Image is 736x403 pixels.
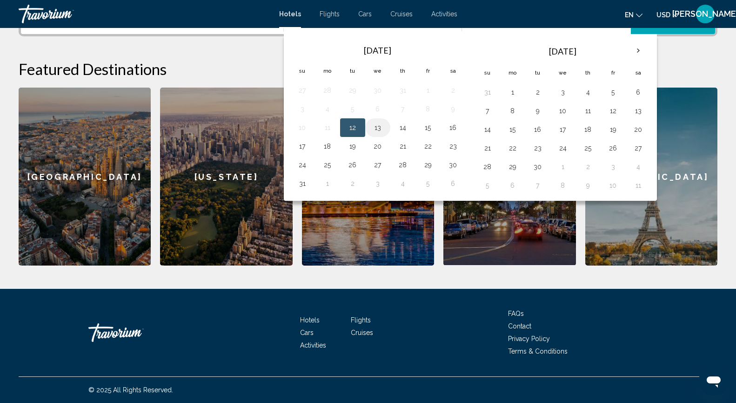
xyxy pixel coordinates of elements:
[315,40,441,61] th: [DATE]
[395,121,410,134] button: Day 14
[480,86,495,99] button: Day 31
[395,102,410,116] button: Day 7
[300,342,326,349] a: Activities
[530,123,545,136] button: Day 16
[508,310,524,317] a: FAQs
[421,84,435,97] button: Day 1
[581,86,595,99] button: Day 4
[370,121,385,134] button: Day 13
[88,386,173,394] span: © 2025 All Rights Reserved.
[395,158,410,171] button: Day 28
[530,86,545,99] button: Day 2
[693,4,717,24] button: User Menu
[581,123,595,136] button: Day 18
[625,11,634,19] span: en
[480,104,495,117] button: Day 7
[446,177,461,190] button: Day 6
[345,121,360,134] button: Day 12
[508,335,550,342] a: Privacy Policy
[88,319,181,347] a: Travorium
[421,102,435,116] button: Day 8
[320,102,335,116] button: Day 4
[505,86,520,99] button: Day 1
[508,322,531,330] a: Contact
[295,158,310,171] button: Day 24
[606,179,621,192] button: Day 10
[421,121,435,134] button: Day 15
[631,179,646,192] button: Day 11
[446,121,461,134] button: Day 16
[300,329,314,336] a: Cars
[295,84,310,97] button: Day 27
[421,177,435,190] button: Day 5
[370,84,385,97] button: Day 30
[480,123,495,136] button: Day 14
[370,102,385,116] button: Day 6
[19,60,717,78] h2: Featured Destinations
[505,179,520,192] button: Day 6
[345,102,360,116] button: Day 5
[446,102,461,116] button: Day 9
[480,160,495,173] button: Day 28
[500,40,626,62] th: [DATE]
[530,160,545,173] button: Day 30
[606,86,621,99] button: Day 5
[581,179,595,192] button: Day 9
[555,179,570,192] button: Day 8
[21,0,715,34] div: Search widget
[631,123,646,136] button: Day 20
[300,316,320,324] span: Hotels
[606,104,621,117] button: Day 12
[581,104,595,117] button: Day 11
[395,84,410,97] button: Day 31
[351,329,373,336] a: Cruises
[320,177,335,190] button: Day 1
[530,179,545,192] button: Day 7
[699,366,729,396] iframe: Button to launch messaging window
[279,10,301,18] span: Hotels
[345,158,360,171] button: Day 26
[345,140,360,153] button: Day 19
[320,158,335,171] button: Day 25
[395,140,410,153] button: Day 21
[431,10,457,18] a: Activities
[320,121,335,134] button: Day 11
[631,160,646,173] button: Day 4
[631,86,646,99] button: Day 6
[295,102,310,116] button: Day 3
[19,88,151,266] a: [GEOGRAPHIC_DATA]
[446,140,461,153] button: Day 23
[345,84,360,97] button: Day 29
[480,179,495,192] button: Day 5
[581,160,595,173] button: Day 2
[508,348,568,355] a: Terms & Conditions
[421,140,435,153] button: Day 22
[295,121,310,134] button: Day 10
[505,142,520,155] button: Day 22
[555,142,570,155] button: Day 24
[370,177,385,190] button: Day 3
[320,84,335,97] button: Day 28
[606,142,621,155] button: Day 26
[626,40,651,61] button: Next month
[581,142,595,155] button: Day 25
[351,316,371,324] a: Flights
[19,5,270,23] a: Travorium
[390,10,413,18] a: Cruises
[656,11,670,19] span: USD
[160,88,292,266] a: [US_STATE]
[320,10,340,18] a: Flights
[284,0,462,34] button: Check in and out dates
